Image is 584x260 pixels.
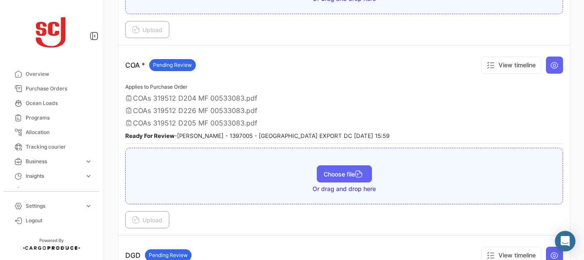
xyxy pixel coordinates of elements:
a: Ocean Loads [7,96,96,111]
span: Carbon Footprint [26,187,92,194]
span: COAs 319512 D204 MF 00533083.pdf [133,94,257,102]
a: Overview [7,67,96,81]
span: Logout [26,217,92,224]
span: Choose file [324,170,365,178]
span: Settings [26,202,81,210]
span: Upload [132,26,162,33]
span: Purchase Orders [26,85,92,93]
div: Abrir Intercom Messenger [555,231,575,251]
p: COA * [125,59,196,71]
button: Upload [125,21,169,38]
span: Upload [132,216,162,224]
span: expand_more [85,202,92,210]
b: Ready For Review [125,132,174,139]
a: Purchase Orders [7,81,96,96]
span: Tracking courier [26,143,92,151]
span: Insights [26,172,81,180]
span: Business [26,158,81,165]
span: expand_more [85,172,92,180]
a: Tracking courier [7,140,96,154]
span: Pending Review [149,251,188,259]
a: Allocation [7,125,96,140]
span: Or drag and drop here [313,185,376,193]
span: Pending Review [153,61,192,69]
a: Programs [7,111,96,125]
span: COAs 319512 D205 MF 00533083.pdf [133,119,257,127]
span: Ocean Loads [26,99,92,107]
button: View timeline [481,57,541,74]
span: expand_more [85,158,92,165]
button: Choose file [317,165,372,182]
span: COAs 319512 D226 MF 00533083.pdf [133,106,257,115]
span: Overview [26,70,92,78]
span: Programs [26,114,92,122]
span: Applies to Purchase Order [125,84,187,90]
img: scj_logo1.svg [30,10,73,53]
small: - [PERSON_NAME] - 1397005 - [GEOGRAPHIC_DATA] EXPORT DC [DATE] 15:59 [125,132,389,139]
button: Upload [125,211,169,228]
a: Carbon Footprint [7,183,96,198]
span: Allocation [26,129,92,136]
